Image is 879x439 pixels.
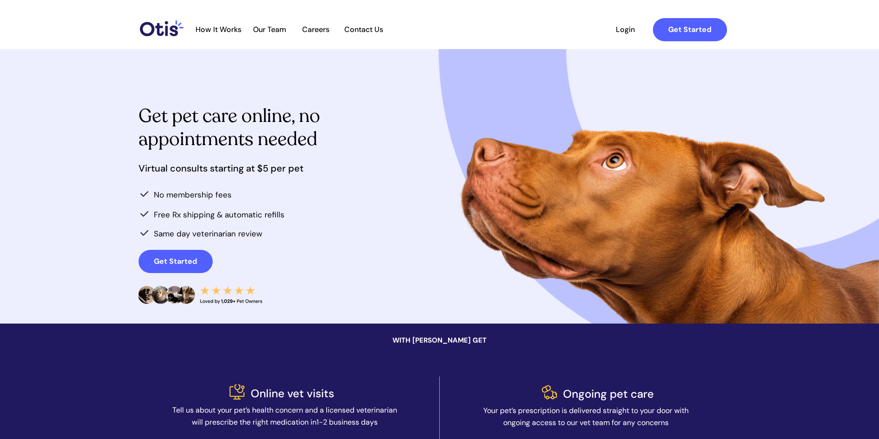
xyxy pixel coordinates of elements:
[247,25,292,34] a: Our Team
[483,406,689,427] span: Your pet’s prescription is delivered straight to your door with ongoing access to our vet team fo...
[668,25,711,34] strong: Get Started
[139,103,320,152] span: Get pet care online, no appointments needed
[154,256,197,266] strong: Get Started
[139,250,213,273] a: Get Started
[316,417,378,427] span: 1-2 business days
[172,405,397,427] span: Tell us about your pet’s health concern and a licensed veterinarian will prescribe the right medi...
[191,25,246,34] a: How It Works
[604,18,647,41] a: Login
[653,18,727,41] a: Get Started
[563,387,654,401] span: Ongoing pet care
[251,386,334,401] span: Online vet visits
[154,210,285,220] span: Free Rx shipping & automatic refills
[340,25,388,34] a: Contact Us
[293,25,339,34] a: Careers
[392,336,487,345] span: WITH [PERSON_NAME] GET
[139,162,304,174] span: Virtual consults starting at $5 per pet
[604,25,647,34] span: Login
[154,190,232,200] span: No membership fees
[154,229,262,239] span: Same day veterinarian review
